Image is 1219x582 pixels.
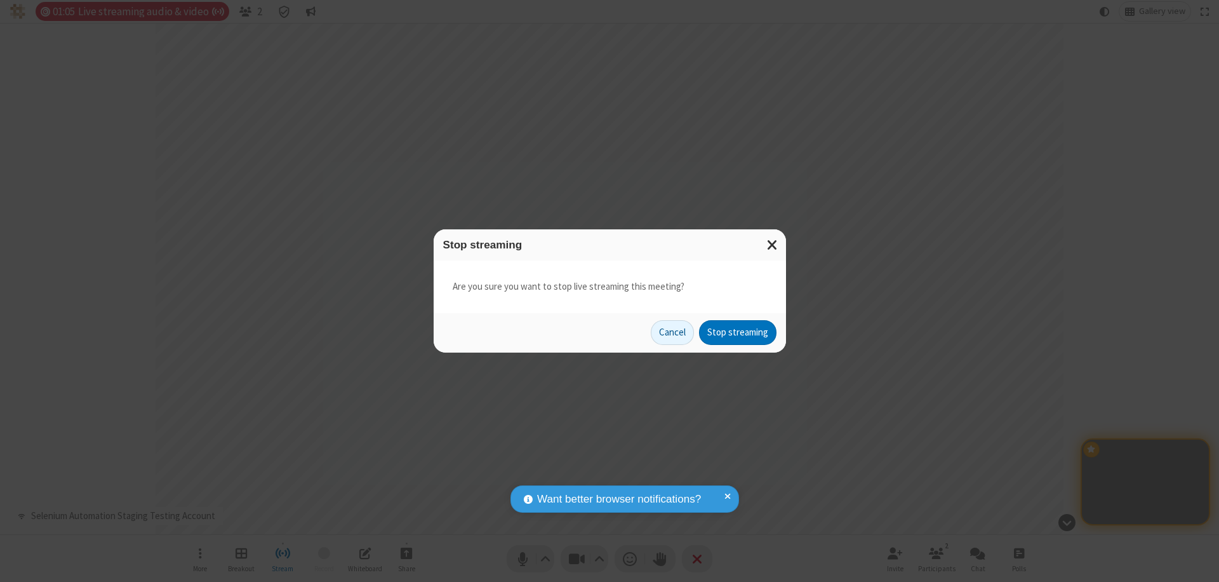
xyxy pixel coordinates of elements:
[651,320,694,346] button: Cancel
[537,491,701,508] span: Want better browser notifications?
[434,261,786,313] div: Are you sure you want to stop live streaming this meeting?
[699,320,776,346] button: Stop streaming
[443,239,776,251] h3: Stop streaming
[759,229,786,261] button: Close modal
